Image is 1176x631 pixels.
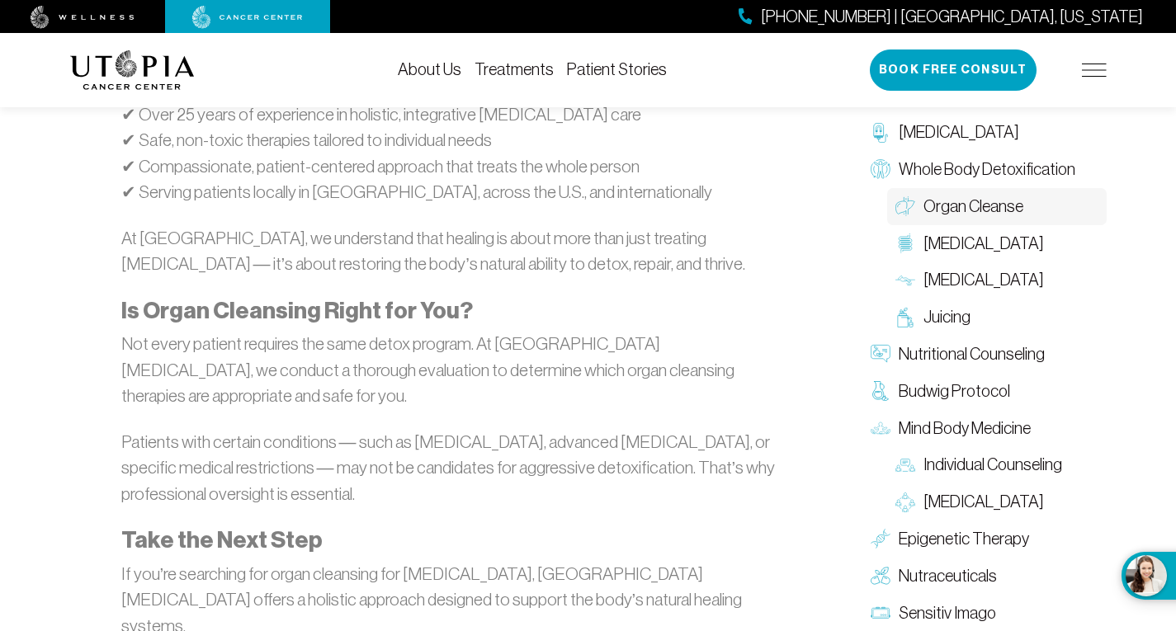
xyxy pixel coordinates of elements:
[895,233,915,253] img: Colon Therapy
[70,50,195,90] img: logo
[31,6,135,29] img: wellness
[895,196,915,216] img: Organ Cleanse
[871,603,890,623] img: Sensitiv Imago
[739,5,1143,29] a: [PHONE_NUMBER] | [GEOGRAPHIC_DATA], [US_STATE]
[862,336,1107,373] a: Nutritional Counseling
[862,558,1107,595] a: Nutraceuticals
[871,159,890,179] img: Whole Body Detoxification
[121,101,791,205] p: ✔ Over 25 years of experience in holistic, integrative [MEDICAL_DATA] care ✔ Safe, non-toxic ther...
[567,60,667,78] a: Patient Stories
[871,418,890,438] img: Mind Body Medicine
[862,373,1107,410] a: Budwig Protocol
[923,305,971,329] span: Juicing
[871,344,890,364] img: Nutritional Counseling
[887,446,1107,483] a: Individual Counseling
[192,6,303,29] img: cancer center
[899,342,1045,366] span: Nutritional Counseling
[899,158,1075,181] span: Whole Body Detoxification
[121,297,473,324] strong: Is Organ Cleansing Right for You?
[121,429,791,507] p: Patients with certain conditions — such as [MEDICAL_DATA], advanced [MEDICAL_DATA], or specific m...
[899,564,997,588] span: Nutraceuticals
[923,490,1044,514] span: [MEDICAL_DATA]
[862,151,1107,188] a: Whole Body Detoxification
[895,455,915,475] img: Individual Counseling
[871,566,890,586] img: Nutraceuticals
[761,5,1143,29] span: [PHONE_NUMBER] | [GEOGRAPHIC_DATA], [US_STATE]
[899,120,1019,144] span: [MEDICAL_DATA]
[923,268,1044,292] span: [MEDICAL_DATA]
[887,188,1107,225] a: Organ Cleanse
[398,60,461,78] a: About Us
[871,529,890,549] img: Epigenetic Therapy
[887,225,1107,262] a: [MEDICAL_DATA]
[121,331,791,409] p: Not every patient requires the same detox program. At [GEOGRAPHIC_DATA][MEDICAL_DATA], we conduct...
[475,60,554,78] a: Treatments
[899,601,996,625] span: Sensitiv Imago
[871,123,890,143] img: Chelation Therapy
[862,410,1107,447] a: Mind Body Medicine
[899,417,1031,440] span: Mind Body Medicine
[899,379,1010,403] span: Budwig Protocol
[862,520,1107,558] a: Epigenetic Therapy
[871,381,890,401] img: Budwig Protocol
[121,225,791,277] p: At [GEOGRAPHIC_DATA], we understand that healing is about more than just treating [MEDICAL_DATA] ...
[887,299,1107,336] a: Juicing
[862,114,1107,151] a: [MEDICAL_DATA]
[895,308,915,327] img: Juicing
[923,195,1023,219] span: Organ Cleanse
[899,527,1029,551] span: Epigenetic Therapy
[923,232,1044,256] span: [MEDICAL_DATA]
[121,526,323,553] strong: Take the Next Step
[887,261,1107,299] a: [MEDICAL_DATA]
[895,492,915,512] img: Group Therapy
[923,453,1062,477] span: Individual Counseling
[870,49,1037,91] button: Book Free Consult
[887,483,1107,520] a: [MEDICAL_DATA]
[1082,64,1107,77] img: icon-hamburger
[895,271,915,290] img: Lymphatic Massage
